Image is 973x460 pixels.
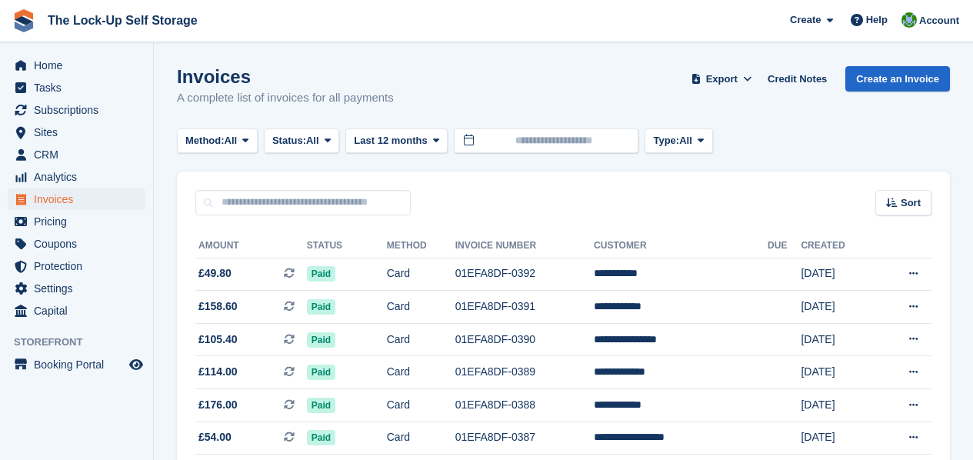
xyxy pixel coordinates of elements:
[307,299,335,315] span: Paid
[688,66,755,92] button: Export
[34,99,126,121] span: Subscriptions
[198,429,232,445] span: £54.00
[198,364,238,380] span: £114.00
[8,233,145,255] a: menu
[307,365,335,380] span: Paid
[34,233,126,255] span: Coupons
[306,133,319,148] span: All
[34,188,126,210] span: Invoices
[198,397,238,413] span: £176.00
[34,255,126,277] span: Protection
[177,66,394,87] h1: Invoices
[272,133,306,148] span: Status:
[42,8,204,33] a: The Lock-Up Self Storage
[455,234,594,258] th: Invoice Number
[919,13,959,28] span: Account
[8,211,145,232] a: menu
[387,291,455,324] td: Card
[387,234,455,258] th: Method
[653,133,679,148] span: Type:
[801,323,876,356] td: [DATE]
[455,291,594,324] td: 01EFA8DF-0391
[177,89,394,107] p: A complete list of invoices for all payments
[455,258,594,291] td: 01EFA8DF-0392
[198,298,238,315] span: £158.60
[387,258,455,291] td: Card
[177,128,258,154] button: Method: All
[198,332,238,348] span: £105.40
[264,128,339,154] button: Status: All
[8,354,145,375] a: menu
[8,99,145,121] a: menu
[706,72,738,87] span: Export
[8,255,145,277] a: menu
[679,133,692,148] span: All
[307,266,335,282] span: Paid
[866,12,888,28] span: Help
[307,398,335,413] span: Paid
[455,389,594,422] td: 01EFA8DF-0388
[185,133,225,148] span: Method:
[34,122,126,143] span: Sites
[34,77,126,98] span: Tasks
[34,354,126,375] span: Booking Portal
[8,166,145,188] a: menu
[34,211,126,232] span: Pricing
[387,356,455,389] td: Card
[12,9,35,32] img: stora-icon-8386f47178a22dfd0bd8f6a31ec36ba5ce8667c1dd55bd0f319d3a0aa187defe.svg
[8,278,145,299] a: menu
[594,234,768,258] th: Customer
[645,128,712,154] button: Type: All
[801,389,876,422] td: [DATE]
[14,335,153,350] span: Storefront
[801,234,876,258] th: Created
[387,323,455,356] td: Card
[34,55,126,76] span: Home
[845,66,950,92] a: Create an Invoice
[455,323,594,356] td: 01EFA8DF-0390
[8,55,145,76] a: menu
[345,128,448,154] button: Last 12 months
[307,234,387,258] th: Status
[761,66,833,92] a: Credit Notes
[198,265,232,282] span: £49.80
[901,12,917,28] img: Andrew Beer
[801,258,876,291] td: [DATE]
[790,12,821,28] span: Create
[455,422,594,455] td: 01EFA8DF-0387
[8,77,145,98] a: menu
[354,133,427,148] span: Last 12 months
[8,144,145,165] a: menu
[34,166,126,188] span: Analytics
[801,356,876,389] td: [DATE]
[34,144,126,165] span: CRM
[34,278,126,299] span: Settings
[901,195,921,211] span: Sort
[387,422,455,455] td: Card
[801,291,876,324] td: [DATE]
[8,122,145,143] a: menu
[307,430,335,445] span: Paid
[307,332,335,348] span: Paid
[768,234,801,258] th: Due
[387,389,455,422] td: Card
[801,422,876,455] td: [DATE]
[8,188,145,210] a: menu
[225,133,238,148] span: All
[127,355,145,374] a: Preview store
[195,234,307,258] th: Amount
[34,300,126,322] span: Capital
[455,356,594,389] td: 01EFA8DF-0389
[8,300,145,322] a: menu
